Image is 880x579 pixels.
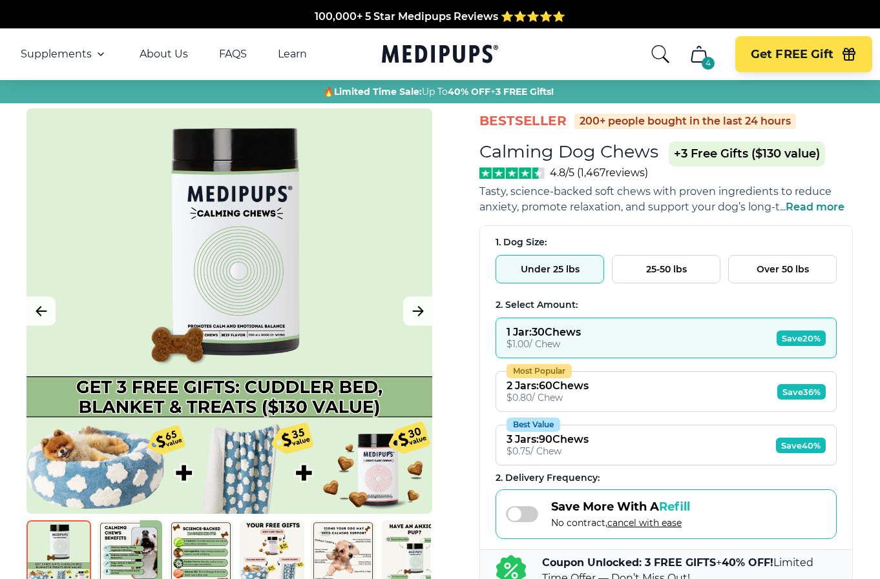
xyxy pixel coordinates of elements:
[21,48,92,61] span: Supplements
[659,500,690,514] span: Refill
[777,330,826,346] span: Save 20%
[507,364,572,378] div: Most Popular
[507,392,589,403] div: $ 0.80 / Chew
[496,472,600,483] span: 2 . Delivery Frequency:
[315,10,565,22] span: 100,000+ 5 Star Medipups Reviews ⭐️⭐️⭐️⭐️⭐️
[669,141,825,167] span: +3 Free Gifts ($130 value)
[507,380,589,392] div: 2 Jars : 60 Chews
[777,384,826,400] span: Save 36%
[140,48,188,61] a: About Us
[550,167,648,179] span: 4.8/5 ( 1,467 reviews)
[574,114,796,129] div: 200+ people bought in the last 24 hours
[496,299,837,311] div: 2. Select Amount:
[496,255,604,283] button: Under 25 lbs
[225,25,655,37] span: Made In The [GEOGRAPHIC_DATA] from domestic & globally sourced ingredients
[780,201,844,213] span: ...
[542,556,716,569] b: Coupon Unlocked: 3 FREE GIFTS
[722,556,773,569] b: 40% OFF!
[728,255,837,283] button: Over 50 lbs
[219,48,247,61] a: FAQS
[479,112,567,130] span: BestSeller
[684,39,715,70] button: cart
[507,338,581,350] div: $ 1.00 / Chew
[507,433,589,445] div: 3 Jars : 90 Chews
[479,201,780,213] span: anxiety, promote relaxation, and support your dog’s long-t
[323,85,554,98] span: 🔥 Up To +
[786,201,844,213] span: Read more
[26,297,56,326] button: Previous Image
[382,42,498,68] a: Medipups
[607,517,682,529] span: cancel with ease
[479,167,545,179] img: Stars - 4.8
[702,57,715,70] div: 4
[496,318,837,358] button: 1 Jar:30Chews$1.00/ ChewSave20%
[507,326,581,338] div: 1 Jar : 30 Chews
[496,236,837,249] div: 1. Dog Size:
[496,425,837,465] button: Best Value3 Jars:90Chews$0.75/ ChewSave40%
[776,438,826,453] span: Save 40%
[650,44,671,65] button: search
[551,500,690,514] span: Save More With A
[403,297,432,326] button: Next Image
[21,46,109,62] button: Supplements
[507,418,560,432] div: Best Value
[507,445,589,457] div: $ 0.75 / Chew
[612,255,720,283] button: 25-50 lbs
[735,36,872,72] button: Get FREE Gift
[551,517,690,529] span: No contract,
[479,141,658,162] h1: Calming Dog Chews
[496,371,837,412] button: Most Popular2 Jars:60Chews$0.80/ ChewSave36%
[479,185,832,198] span: Tasty, science-backed soft chews with proven ingredients to reduce
[278,48,307,61] a: Learn
[751,47,833,62] span: Get FREE Gift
